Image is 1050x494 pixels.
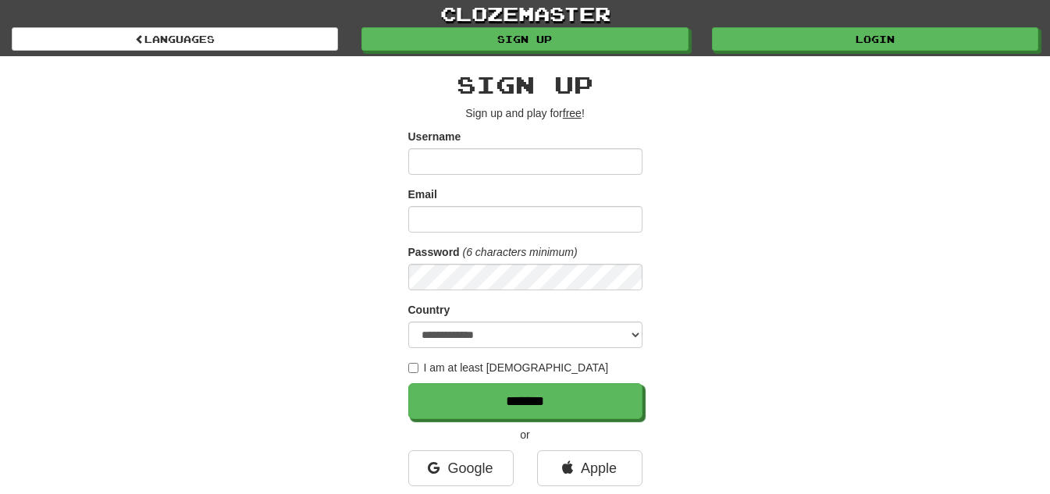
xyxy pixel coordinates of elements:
label: I am at least [DEMOGRAPHIC_DATA] [408,360,609,375]
label: Email [408,187,437,202]
a: Sign up [361,27,688,51]
p: Sign up and play for ! [408,105,642,121]
label: Password [408,244,460,260]
a: Apple [537,450,642,486]
p: or [408,427,642,442]
h2: Sign up [408,72,642,98]
input: I am at least [DEMOGRAPHIC_DATA] [408,363,418,373]
a: Google [408,450,514,486]
label: Username [408,129,461,144]
u: free [563,107,582,119]
em: (6 characters minimum) [463,246,578,258]
a: Languages [12,27,338,51]
a: Login [712,27,1038,51]
label: Country [408,302,450,318]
